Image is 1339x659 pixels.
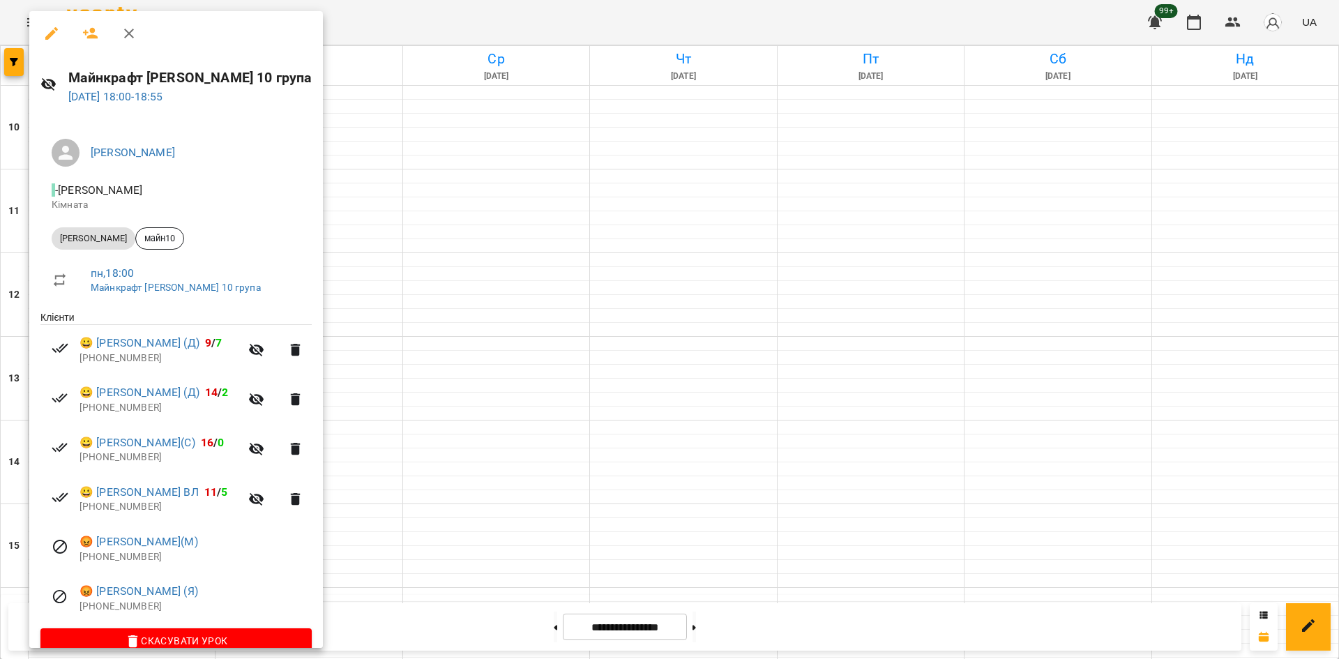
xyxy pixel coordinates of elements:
svg: Візит сплачено [52,340,68,356]
a: Майнкрафт [PERSON_NAME] 10 група [91,282,261,293]
b: / [204,485,228,499]
a: 😀 [PERSON_NAME](С) [80,434,195,451]
span: Скасувати Урок [52,633,301,649]
button: Скасувати Урок [40,628,312,653]
svg: Візит сплачено [52,489,68,506]
svg: Візит сплачено [52,439,68,456]
span: [PERSON_NAME] [52,232,135,245]
p: [PHONE_NUMBER] [80,450,240,464]
span: 7 [215,336,222,349]
svg: Візит сплачено [52,390,68,407]
ul: Клієнти [40,310,312,628]
span: 16 [201,436,213,449]
span: 5 [221,485,227,499]
span: 9 [205,336,211,349]
span: 11 [204,485,217,499]
b: / [205,386,229,399]
a: 😡 [PERSON_NAME](М) [80,533,198,550]
p: [PHONE_NUMBER] [80,500,240,514]
a: [DATE] 18:00-18:55 [68,90,163,103]
a: 😡 [PERSON_NAME] (Я) [80,583,198,600]
a: 😀 [PERSON_NAME] (Д) [80,335,199,351]
a: пн , 18:00 [91,266,134,280]
a: [PERSON_NAME] [91,146,175,159]
p: [PHONE_NUMBER] [80,401,240,415]
span: 2 [222,386,228,399]
b: / [201,436,225,449]
p: Кімната [52,198,301,212]
svg: Візит скасовано [52,589,68,605]
span: 0 [218,436,224,449]
h6: Майнкрафт [PERSON_NAME] 10 група [68,67,312,89]
span: - [PERSON_NAME] [52,183,145,197]
svg: Візит скасовано [52,538,68,555]
p: [PHONE_NUMBER] [80,351,240,365]
p: [PHONE_NUMBER] [80,550,312,564]
span: 14 [205,386,218,399]
p: [PHONE_NUMBER] [80,600,312,614]
b: / [205,336,222,349]
a: 😀 [PERSON_NAME] (Д) [80,384,199,401]
a: 😀 [PERSON_NAME] ВЛ [80,484,199,501]
span: майн10 [136,232,183,245]
div: майн10 [135,227,184,250]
